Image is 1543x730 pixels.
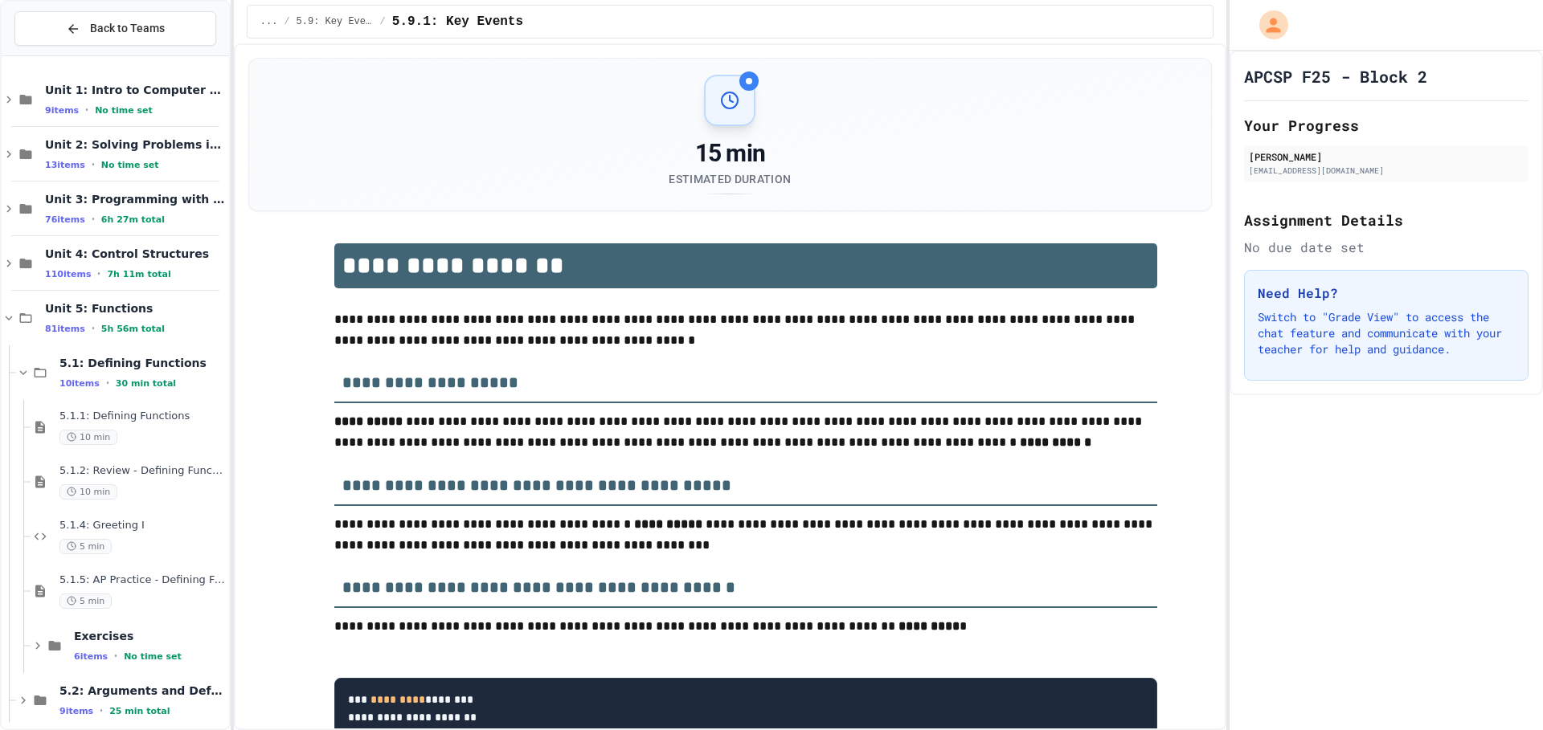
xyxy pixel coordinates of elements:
[45,160,85,170] span: 13 items
[14,11,216,46] button: Back to Teams
[392,12,523,31] span: 5.9.1: Key Events
[100,704,103,717] span: •
[45,269,91,279] span: 110 items
[260,15,278,28] span: ...
[74,651,108,662] span: 6 items
[1244,65,1427,88] h1: APCSP F25 - Block 2
[92,158,95,171] span: •
[59,539,112,554] span: 5 min
[116,378,176,389] span: 30 min total
[85,104,88,116] span: •
[101,324,165,334] span: 5h 56m total
[59,593,112,609] span: 5 min
[669,171,791,187] div: Estimated Duration
[59,519,226,532] span: 5.1.4: Greeting I
[1244,114,1529,137] h2: Your Progress
[1242,6,1292,43] div: My Account
[380,15,386,28] span: /
[45,137,226,152] span: Unit 2: Solving Problems in Computer Science
[1258,283,1515,303] h3: Need Help?
[114,650,117,663] span: •
[1249,149,1524,164] div: [PERSON_NAME]
[59,706,93,716] span: 9 items
[45,214,85,225] span: 76 items
[124,651,182,662] span: No time set
[59,378,100,389] span: 10 items
[101,214,165,225] span: 6h 27m total
[92,213,95,226] span: •
[1475,666,1527,714] iframe: chat widget
[74,629,226,643] span: Exercises
[1258,309,1515,357] p: Switch to "Grade View" to access the chat feature and communicate with your teacher for help and ...
[90,20,165,37] span: Back to Teams
[1249,165,1524,177] div: [EMAIL_ADDRESS][DOMAIN_NAME]
[109,706,170,716] span: 25 min total
[92,322,95,335] span: •
[59,484,117,500] span: 10 min
[45,247,226,261] span: Unit 4: Control Structures
[45,83,226,97] span: Unit 1: Intro to Computer Science
[59,410,226,423] span: 5.1.1: Defining Functions
[59,430,117,445] span: 10 min
[101,160,159,170] span: No time set
[97,267,100,280] span: •
[45,324,85,334] span: 81 items
[297,15,374,28] span: 5.9: Key Events
[1244,238,1529,257] div: No due date set
[107,269,170,279] span: 7h 11m total
[284,15,289,28] span: /
[45,192,226,206] span: Unit 3: Programming with Python
[669,139,791,168] div: 15 min
[59,683,226,698] span: 5.2: Arguments and Default Parameters
[59,464,226,478] span: 5.1.2: Review - Defining Functions
[45,301,226,316] span: Unit 5: Functions
[1410,596,1527,664] iframe: chat widget
[45,105,79,116] span: 9 items
[106,377,109,389] span: •
[95,105,153,116] span: No time set
[59,356,226,370] span: 5.1: Defining Functions
[59,573,226,587] span: 5.1.5: AP Practice - Defining Functions
[1244,209,1529,231] h2: Assignment Details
